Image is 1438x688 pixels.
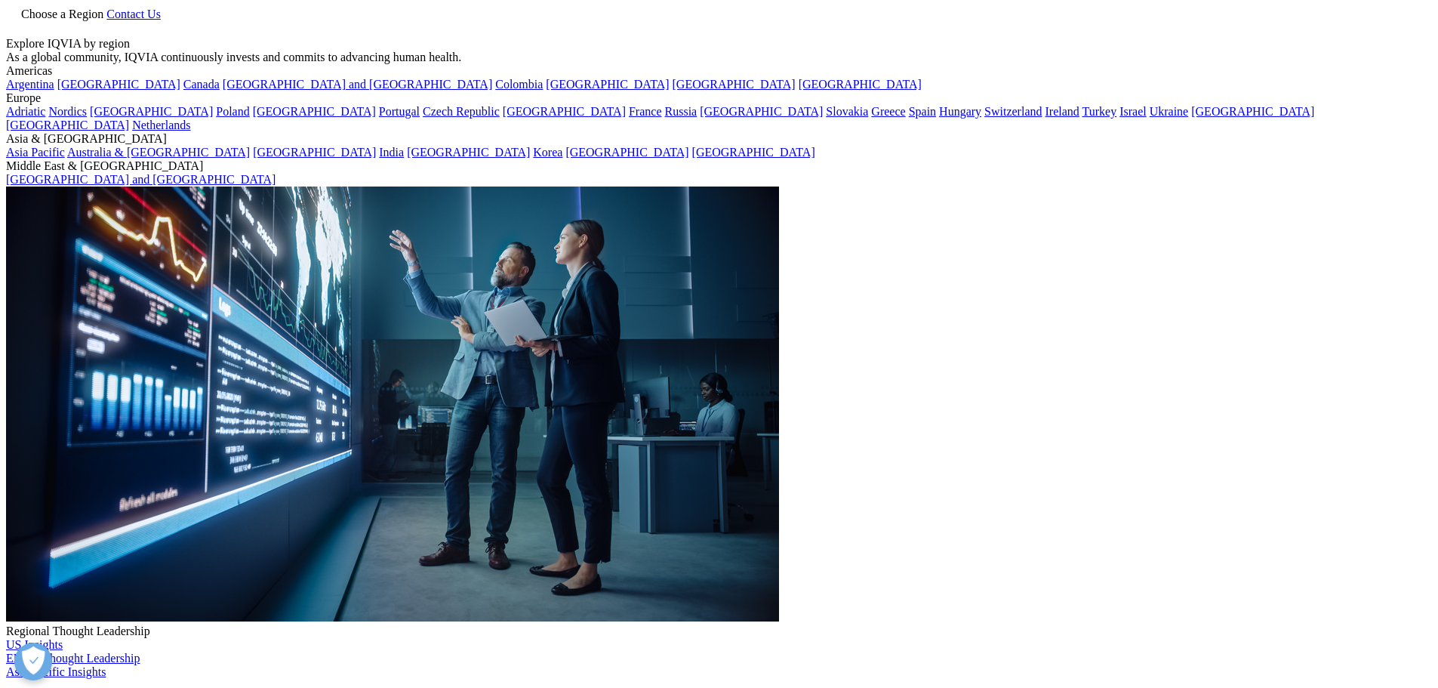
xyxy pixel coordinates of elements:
[407,146,530,159] a: [GEOGRAPHIC_DATA]
[183,78,220,91] a: Canada
[379,105,420,118] a: Portugal
[665,105,697,118] a: Russia
[826,105,868,118] a: Slovakia
[692,146,815,159] a: [GEOGRAPHIC_DATA]
[1150,105,1189,118] a: Ukraine
[6,625,1432,638] div: Regional Thought Leadership
[6,119,129,131] a: [GEOGRAPHIC_DATA]
[57,78,180,91] a: [GEOGRAPHIC_DATA]
[14,643,52,680] button: Open Preferences
[6,51,1432,64] div: As a global community, IQVIA continuously invests and commits to advancing human health.
[503,105,626,118] a: [GEOGRAPHIC_DATA]
[6,132,1432,146] div: Asia & [GEOGRAPHIC_DATA]
[1045,105,1079,118] a: Ireland
[21,8,103,20] span: Choose a Region
[939,105,981,118] a: Hungary
[6,105,45,118] a: Adriatic
[6,173,276,186] a: [GEOGRAPHIC_DATA] and [GEOGRAPHIC_DATA]
[1119,105,1147,118] a: Israel
[629,105,662,118] a: France
[67,146,250,159] a: Australia & [GEOGRAPHIC_DATA]
[6,187,779,622] img: 2093_analyzing-data-using-big-screen-display-and-laptop.png
[546,78,669,91] a: [GEOGRAPHIC_DATA]
[799,78,922,91] a: [GEOGRAPHIC_DATA]
[90,105,213,118] a: [GEOGRAPHIC_DATA]
[6,146,65,159] a: Asia Pacific
[253,105,376,118] a: [GEOGRAPHIC_DATA]
[48,105,87,118] a: Nordics
[495,78,543,91] a: Colombia
[1191,105,1314,118] a: [GEOGRAPHIC_DATA]
[6,665,106,678] a: Asia Pacific Insights
[1082,105,1117,118] a: Turkey
[565,146,688,159] a: [GEOGRAPHIC_DATA]
[106,8,161,20] a: Contact Us
[6,64,1432,78] div: Americas
[253,146,376,159] a: [GEOGRAPHIC_DATA]
[223,78,492,91] a: [GEOGRAPHIC_DATA] and [GEOGRAPHIC_DATA]
[700,105,823,118] a: [GEOGRAPHIC_DATA]
[984,105,1042,118] a: Switzerland
[871,105,905,118] a: Greece
[6,159,1432,173] div: Middle East & [GEOGRAPHIC_DATA]
[533,146,562,159] a: Korea
[6,652,140,665] a: EMEA Thought Leadership
[6,638,63,651] a: US Insights
[379,146,404,159] a: India
[216,105,249,118] a: Poland
[673,78,796,91] a: [GEOGRAPHIC_DATA]
[6,37,1432,51] div: Explore IQVIA by region
[6,91,1432,105] div: Europe
[909,105,936,118] a: Spain
[132,119,190,131] a: Netherlands
[6,78,54,91] a: Argentina
[423,105,500,118] a: Czech Republic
